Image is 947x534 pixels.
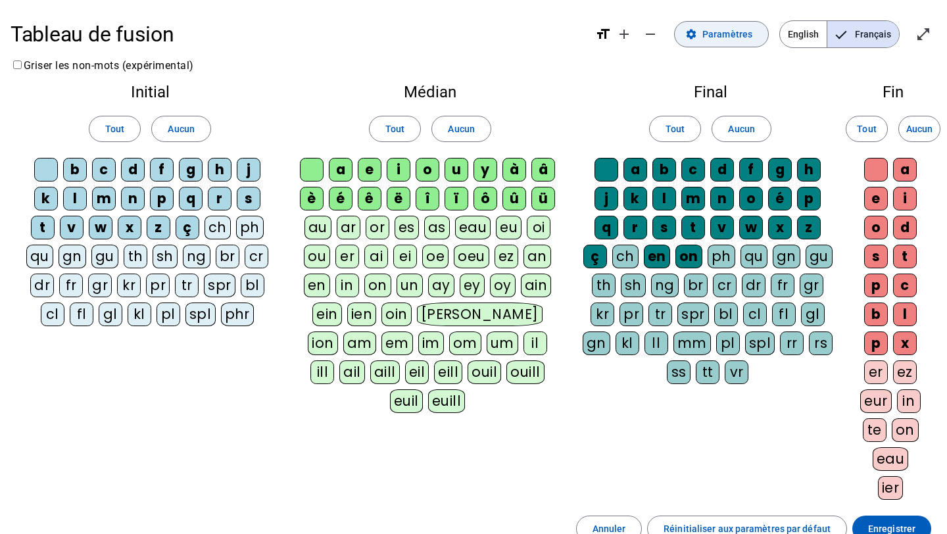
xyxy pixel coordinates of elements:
[304,216,331,239] div: au
[241,274,264,297] div: bl
[473,187,497,210] div: ô
[13,61,22,69] input: Griser les non-mots (expérimental)
[369,116,421,142] button: Tout
[684,274,708,297] div: br
[860,84,926,100] h2: Fin
[649,116,701,142] button: Tout
[30,274,54,297] div: dr
[490,274,516,297] div: oy
[454,245,489,268] div: oeu
[809,331,833,355] div: rs
[502,187,526,210] div: û
[780,331,804,355] div: rr
[728,121,754,137] span: Aucun
[468,360,501,384] div: ouil
[873,447,909,471] div: eau
[381,303,412,326] div: oin
[623,158,647,182] div: a
[121,187,145,210] div: n
[681,216,705,239] div: t
[864,331,888,355] div: p
[666,121,685,137] span: Tout
[910,21,936,47] button: Entrer en plein écran
[864,360,888,384] div: er
[893,187,917,210] div: i
[797,216,821,239] div: z
[675,245,702,268] div: on
[771,274,794,297] div: fr
[864,216,888,239] div: o
[308,331,338,355] div: ion
[151,116,210,142] button: Aucun
[742,274,765,297] div: dr
[893,245,917,268] div: t
[893,360,917,384] div: ez
[405,360,429,384] div: eil
[860,389,892,413] div: eur
[768,187,792,210] div: é
[99,303,122,326] div: gl
[416,187,439,210] div: î
[117,274,141,297] div: kr
[864,245,888,268] div: s
[175,274,199,297] div: tr
[893,158,917,182] div: a
[418,331,444,355] div: im
[21,84,279,100] h2: Initial
[621,274,646,297] div: sh
[521,274,552,297] div: ain
[335,245,359,268] div: er
[531,158,555,182] div: â
[696,360,719,384] div: tt
[773,245,800,268] div: gn
[502,158,526,182] div: à
[179,158,203,182] div: g
[34,187,58,210] div: k
[667,360,691,384] div: ss
[397,274,423,297] div: un
[422,245,449,268] div: oe
[364,245,388,268] div: ai
[417,303,543,326] div: [PERSON_NAME]
[725,360,748,384] div: vr
[741,245,767,268] div: qu
[892,418,919,442] div: on
[681,158,705,182] div: c
[506,360,544,384] div: ouill
[806,245,833,268] div: gu
[616,26,632,42] mat-icon: add
[448,121,474,137] span: Aucun
[179,187,203,210] div: q
[395,216,419,239] div: es
[41,303,64,326] div: cl
[637,21,664,47] button: Diminuer la taille de la police
[312,303,342,326] div: ein
[70,303,93,326] div: fl
[92,158,116,182] div: c
[428,274,454,297] div: ay
[846,116,888,142] button: Tout
[370,360,400,384] div: aill
[768,216,792,239] div: x
[898,116,940,142] button: Aucun
[893,216,917,239] div: d
[915,26,931,42] mat-icon: open_in_full
[619,303,643,326] div: pr
[685,28,697,40] mat-icon: settings
[531,187,555,210] div: ü
[897,389,921,413] div: in
[147,216,170,239] div: z
[864,187,888,210] div: e
[644,331,668,355] div: ll
[779,20,900,48] mat-button-toggle-group: Language selection
[595,216,618,239] div: q
[329,158,352,182] div: a
[124,245,147,268] div: th
[710,216,734,239] div: v
[424,216,450,239] div: as
[358,187,381,210] div: ê
[648,303,672,326] div: tr
[236,216,264,239] div: ph
[591,303,614,326] div: kr
[745,331,775,355] div: spl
